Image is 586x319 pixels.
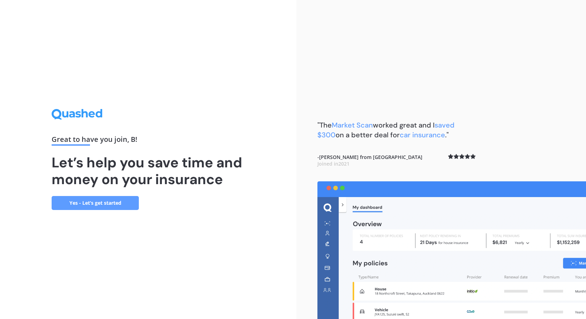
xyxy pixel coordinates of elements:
[317,154,422,167] b: - [PERSON_NAME] from [GEOGRAPHIC_DATA]
[317,160,350,167] span: Joined in 2021
[400,130,445,139] span: car insurance
[52,136,245,146] div: Great to have you join , B !
[317,181,586,319] img: dashboard.webp
[317,121,454,139] b: "The worked great and I on a better deal for ."
[52,154,245,188] h1: Let’s help you save time and money on your insurance
[52,196,139,210] a: Yes - Let’s get started
[317,121,454,139] span: saved $300
[332,121,373,130] span: Market Scan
